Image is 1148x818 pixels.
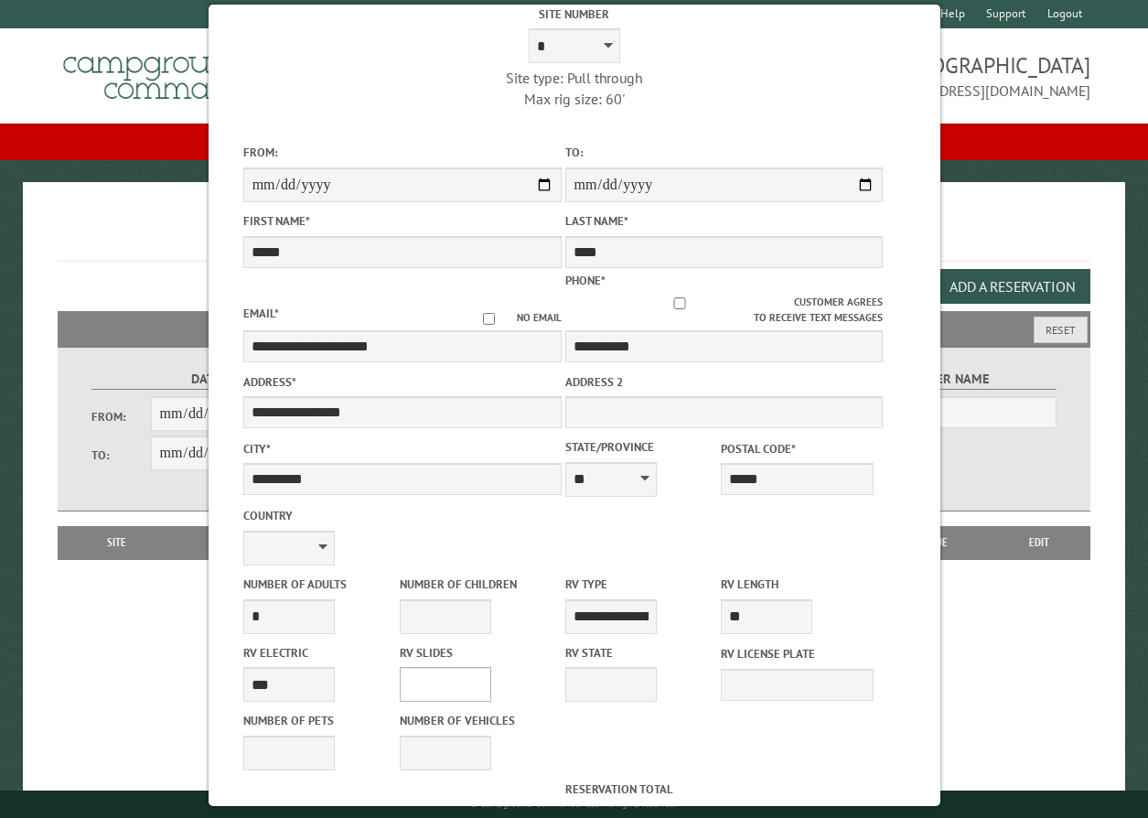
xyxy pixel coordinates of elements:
[564,373,883,391] label: Address 2
[460,313,516,325] input: No email
[564,576,717,593] label: RV Type
[242,507,561,524] label: Country
[242,306,278,321] label: Email
[721,645,874,662] label: RV License Plate
[399,576,552,593] label: Number of Children
[242,373,561,391] label: Address
[242,440,561,457] label: City
[242,644,395,662] label: RV Electric
[58,211,1091,262] h1: Reservations
[415,68,734,88] div: Site type: Pull through
[721,576,874,593] label: RV Length
[91,447,151,464] label: To:
[58,36,286,107] img: Campground Commander
[399,712,552,729] label: Number of Vehicles
[934,269,1090,304] button: Add a Reservation
[1034,317,1088,343] button: Reset
[58,311,1091,346] h2: Filters
[242,212,561,230] label: First Name
[564,144,883,161] label: To:
[721,440,874,457] label: Postal Code
[564,438,717,456] label: State/Province
[91,369,328,390] label: Dates
[242,712,395,729] label: Number of Pets
[415,89,734,109] div: Max rig size: 60'
[242,576,395,593] label: Number of Adults
[564,295,883,326] label: Customer agrees to receive text messages
[470,798,677,810] small: © Campground Commander LLC. All rights reserved.
[564,644,717,662] label: RV State
[564,297,794,309] input: Customer agrees to receive text messages
[67,526,167,559] th: Site
[460,310,561,326] label: No email
[415,5,734,23] label: Site Number
[166,526,298,559] th: Dates
[987,526,1090,559] th: Edit
[399,644,552,662] label: RV Slides
[564,212,883,230] label: Last Name
[564,780,883,798] label: Reservation Total
[91,408,151,425] label: From:
[564,273,605,288] label: Phone
[242,144,561,161] label: From:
